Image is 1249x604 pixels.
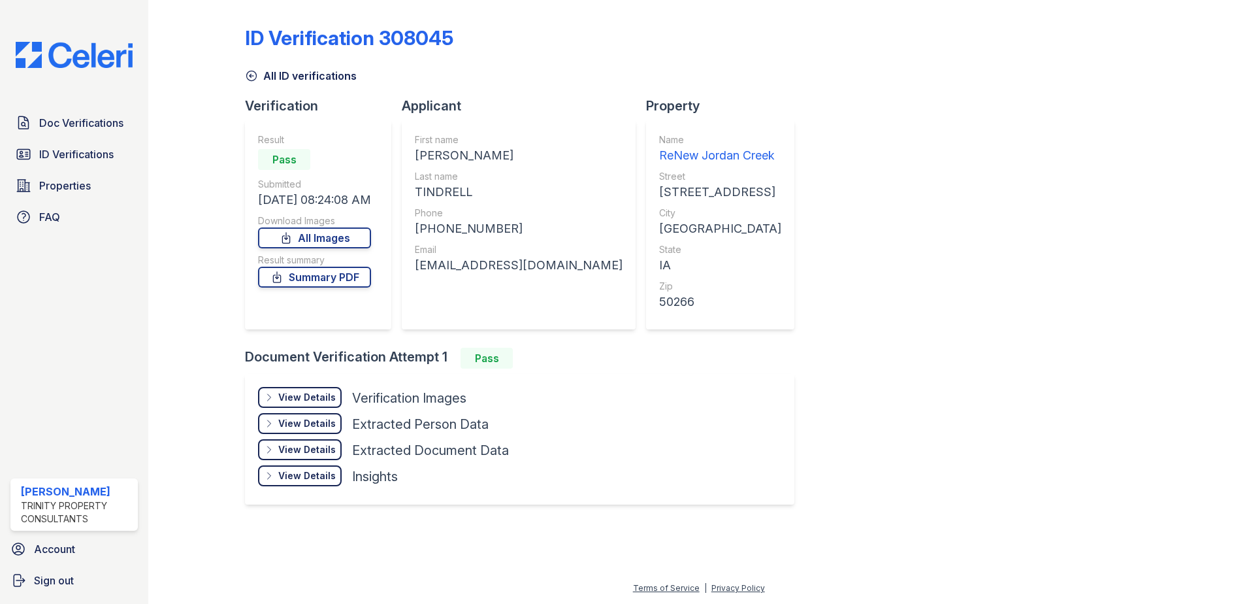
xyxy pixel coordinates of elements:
[258,133,371,146] div: Result
[21,499,133,526] div: Trinity Property Consultants
[659,146,781,165] div: ReNew Jordan Creek
[352,415,489,433] div: Extracted Person Data
[278,443,336,456] div: View Details
[10,173,138,199] a: Properties
[711,583,765,593] a: Privacy Policy
[258,214,371,227] div: Download Images
[39,115,123,131] span: Doc Verifications
[659,133,781,165] a: Name ReNew Jordan Creek
[39,178,91,193] span: Properties
[245,97,402,115] div: Verification
[245,26,453,50] div: ID Verification 308045
[659,170,781,183] div: Street
[659,220,781,238] div: [GEOGRAPHIC_DATA]
[5,42,143,68] img: CE_Logo_Blue-a8612792a0a2168367f1c8372b55b34899dd931a85d93a1a3d3e32e68fde9ad4.png
[415,133,623,146] div: First name
[258,267,371,288] a: Summary PDF
[10,204,138,230] a: FAQ
[39,146,114,162] span: ID Verifications
[633,583,700,593] a: Terms of Service
[415,207,623,220] div: Phone
[659,280,781,293] div: Zip
[278,469,336,482] div: View Details
[659,256,781,275] div: IA
[415,243,623,256] div: Email
[659,207,781,220] div: City
[352,467,398,486] div: Insights
[10,141,138,167] a: ID Verifications
[415,256,623,275] div: [EMAIL_ADDRESS][DOMAIN_NAME]
[5,567,143,594] a: Sign out
[278,417,336,430] div: View Details
[258,227,371,248] a: All Images
[258,191,371,209] div: [DATE] 08:24:08 AM
[10,110,138,136] a: Doc Verifications
[402,97,646,115] div: Applicant
[258,178,371,191] div: Submitted
[415,146,623,165] div: [PERSON_NAME]
[245,68,357,84] a: All ID verifications
[21,484,133,499] div: [PERSON_NAME]
[34,541,75,557] span: Account
[415,220,623,238] div: [PHONE_NUMBER]
[415,170,623,183] div: Last name
[258,149,310,170] div: Pass
[352,441,509,460] div: Extracted Document Data
[39,209,60,225] span: FAQ
[5,536,143,562] a: Account
[352,389,466,407] div: Verification Images
[1194,552,1236,591] iframe: chat widget
[659,243,781,256] div: State
[461,348,513,369] div: Pass
[34,573,74,588] span: Sign out
[278,391,336,404] div: View Details
[245,348,805,369] div: Document Verification Attempt 1
[659,293,781,311] div: 50266
[704,583,707,593] div: |
[415,183,623,201] div: TINDRELL
[646,97,805,115] div: Property
[659,133,781,146] div: Name
[258,254,371,267] div: Result summary
[659,183,781,201] div: [STREET_ADDRESS]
